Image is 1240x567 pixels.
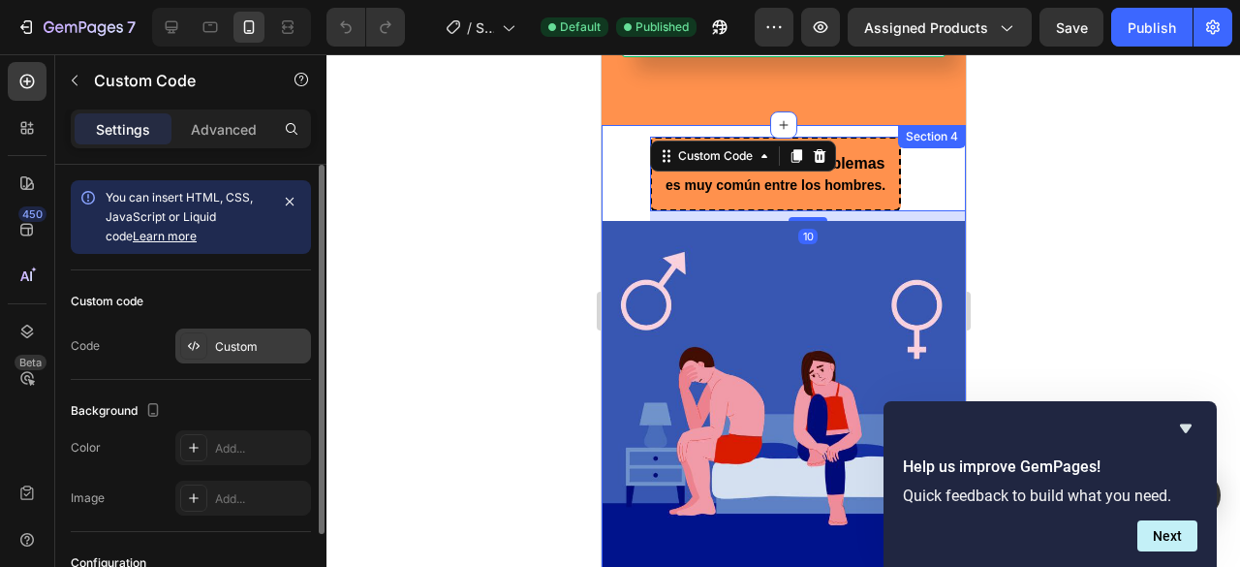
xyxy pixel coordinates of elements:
div: Background [71,398,165,425]
span: Default [560,18,601,36]
span: / [467,17,472,38]
div: Undo/Redo [326,8,405,47]
button: Next question [1137,520,1197,551]
span: Shopify Original Product Template [476,17,494,38]
div: Image [71,489,105,507]
span: You can insert HTML, CSS, JavaScript or Liquid code [106,190,253,243]
a: Learn more [133,229,197,243]
button: 7 [8,8,144,47]
p: Settings [96,119,150,140]
div: Beta [15,355,46,370]
div: 450 [18,206,46,222]
button: Publish [1111,8,1193,47]
h2: Help us improve GemPages! [903,456,1197,479]
span: Assigned Products [864,17,988,38]
div: Help us improve GemPages! [903,417,1197,551]
button: Hide survey [1174,417,1197,440]
p: Advanced [191,119,257,140]
div: Color [71,439,101,457]
div: Add... [215,440,306,457]
div: Custom code [71,293,143,310]
div: Code [71,337,100,355]
div: Custom [215,338,306,356]
div: Add... [215,490,306,508]
span: Published [635,18,689,36]
p: 7 [127,16,136,39]
div: Publish [1128,17,1176,38]
iframe: Design area [602,54,966,567]
p: Quick feedback to build what you need. [903,487,1197,505]
button: Assigned Products [848,8,1032,47]
span: Save [1056,19,1088,36]
p: Custom Code [94,69,259,92]
button: Save [1039,8,1103,47]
